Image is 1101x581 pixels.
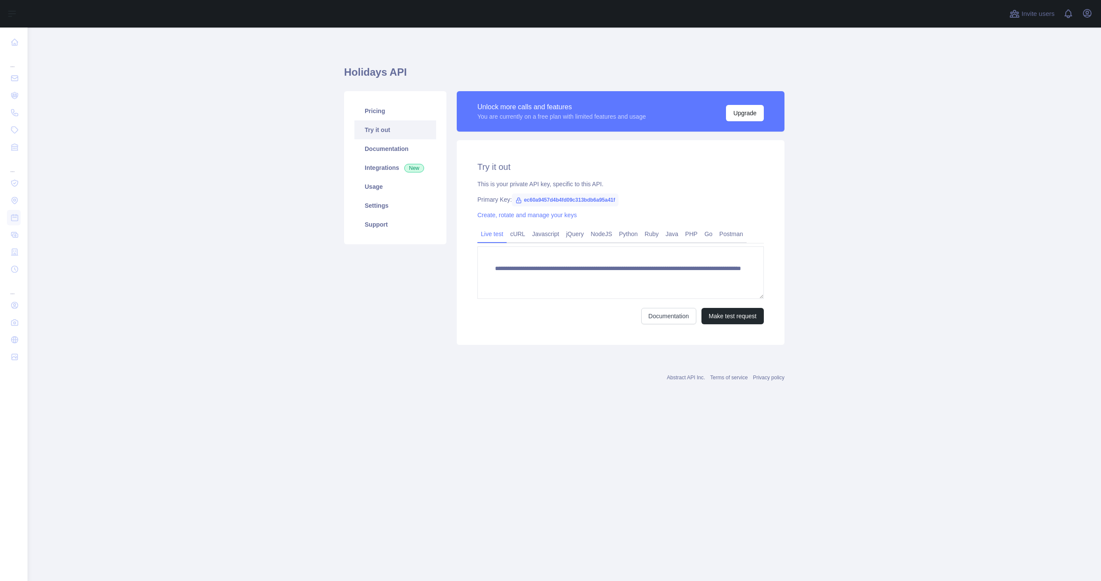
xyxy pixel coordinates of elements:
[701,227,716,241] a: Go
[529,227,563,241] a: Javascript
[477,102,646,112] div: Unlock more calls and features
[477,212,577,218] a: Create, rotate and manage your keys
[354,215,436,234] a: Support
[354,139,436,158] a: Documentation
[1008,7,1056,21] button: Invite users
[1021,9,1055,19] span: Invite users
[753,375,784,381] a: Privacy policy
[404,164,424,172] span: New
[477,161,764,173] h2: Try it out
[563,227,587,241] a: jQuery
[7,157,21,174] div: ...
[662,227,682,241] a: Java
[477,227,507,241] a: Live test
[641,308,696,324] a: Documentation
[354,177,436,196] a: Usage
[512,194,618,206] span: ec60a9457d4b4fd09c313bdb6a95a41f
[682,227,701,241] a: PHP
[615,227,641,241] a: Python
[7,279,21,296] div: ...
[477,195,764,204] div: Primary Key:
[667,375,705,381] a: Abstract API Inc.
[726,105,764,121] button: Upgrade
[344,65,784,86] h1: Holidays API
[507,227,529,241] a: cURL
[710,375,747,381] a: Terms of service
[701,308,764,324] button: Make test request
[354,158,436,177] a: Integrations New
[641,227,662,241] a: Ruby
[477,180,764,188] div: This is your private API key, specific to this API.
[354,120,436,139] a: Try it out
[7,52,21,69] div: ...
[354,196,436,215] a: Settings
[354,101,436,120] a: Pricing
[716,227,747,241] a: Postman
[587,227,615,241] a: NodeJS
[477,112,646,121] div: You are currently on a free plan with limited features and usage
